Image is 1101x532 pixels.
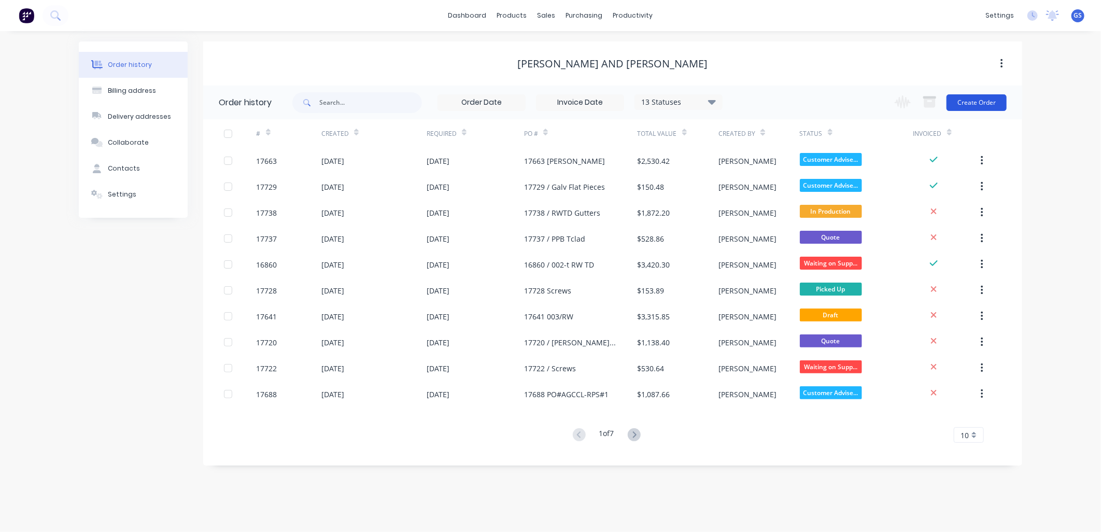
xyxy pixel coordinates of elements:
[524,389,609,400] div: 17688 PO#AGCCL-RPS#1
[947,94,1007,111] button: Create Order
[321,285,344,296] div: [DATE]
[532,8,561,23] div: sales
[800,153,862,166] span: Customer Advise...
[537,95,624,110] input: Invoice Date
[961,430,969,441] span: 10
[638,129,677,138] div: Total Value
[79,78,188,104] button: Billing address
[427,119,524,148] div: Required
[638,389,670,400] div: $1,087.66
[427,389,449,400] div: [DATE]
[427,337,449,348] div: [DATE]
[524,337,617,348] div: 17720 / [PERSON_NAME] ZA
[1074,11,1082,20] span: GS
[518,58,708,70] div: [PERSON_NAME] and [PERSON_NAME]
[524,156,605,166] div: 17663 [PERSON_NAME]
[79,181,188,207] button: Settings
[427,259,449,270] div: [DATE]
[718,129,755,138] div: Created By
[319,92,422,113] input: Search...
[257,285,277,296] div: 17728
[79,156,188,181] button: Contacts
[718,233,777,244] div: [PERSON_NAME]
[800,386,862,399] span: Customer Advise...
[321,259,344,270] div: [DATE]
[524,129,538,138] div: PO #
[638,119,718,148] div: Total Value
[718,285,777,296] div: [PERSON_NAME]
[638,233,665,244] div: $528.86
[638,181,665,192] div: $150.48
[524,233,585,244] div: 17737 / PPB Tclad
[427,285,449,296] div: [DATE]
[427,129,457,138] div: Required
[257,363,277,374] div: 17722
[800,334,862,347] span: Quote
[599,428,614,443] div: 1 of 7
[718,156,777,166] div: [PERSON_NAME]
[108,112,171,121] div: Delivery addresses
[427,207,449,218] div: [DATE]
[800,309,862,321] span: Draft
[321,363,344,374] div: [DATE]
[257,233,277,244] div: 17737
[427,181,449,192] div: [DATE]
[800,179,862,192] span: Customer Advise...
[718,207,777,218] div: [PERSON_NAME]
[913,129,942,138] div: Invoiced
[561,8,608,23] div: purchasing
[257,129,261,138] div: #
[638,259,670,270] div: $3,420.30
[321,337,344,348] div: [DATE]
[321,119,427,148] div: Created
[980,8,1019,23] div: settings
[492,8,532,23] div: products
[19,8,34,23] img: Factory
[438,95,525,110] input: Order Date
[800,119,913,148] div: Status
[524,207,600,218] div: 17738 / RWTD Gutters
[257,311,277,322] div: 17641
[321,389,344,400] div: [DATE]
[638,285,665,296] div: $153.89
[257,207,277,218] div: 17738
[257,259,277,270] div: 16860
[321,181,344,192] div: [DATE]
[108,164,140,173] div: Contacts
[427,311,449,322] div: [DATE]
[427,156,449,166] div: [DATE]
[718,363,777,374] div: [PERSON_NAME]
[321,156,344,166] div: [DATE]
[718,311,777,322] div: [PERSON_NAME]
[79,130,188,156] button: Collaborate
[638,311,670,322] div: $3,315.85
[913,119,978,148] div: Invoiced
[718,259,777,270] div: [PERSON_NAME]
[638,337,670,348] div: $1,138.40
[321,207,344,218] div: [DATE]
[257,389,277,400] div: 17688
[718,337,777,348] div: [PERSON_NAME]
[800,205,862,218] span: In Production
[638,363,665,374] div: $530.64
[108,138,149,147] div: Collaborate
[800,231,862,244] span: Quote
[321,233,344,244] div: [DATE]
[219,96,272,109] div: Order history
[79,104,188,130] button: Delivery addresses
[800,283,862,296] span: Picked Up
[524,181,605,192] div: 17729 / Galv Flat Pieces
[718,389,777,400] div: [PERSON_NAME]
[108,190,136,199] div: Settings
[638,156,670,166] div: $2,530.42
[257,337,277,348] div: 17720
[800,257,862,270] span: Waiting on Supp...
[638,207,670,218] div: $1,872.20
[524,285,571,296] div: 17728 Screws
[79,52,188,78] button: Order history
[108,60,152,69] div: Order history
[257,119,321,148] div: #
[443,8,492,23] a: dashboard
[524,119,638,148] div: PO #
[608,8,658,23] div: productivity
